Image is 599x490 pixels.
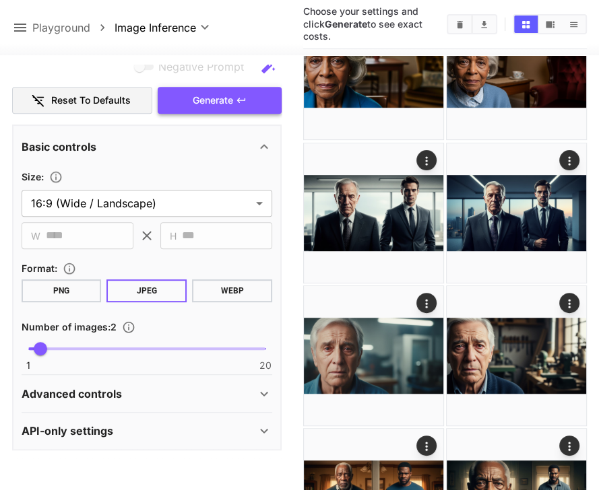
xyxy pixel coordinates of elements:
[447,14,497,34] div: Clear ImagesDownload All
[158,87,282,114] button: Generate
[304,143,443,283] img: Z
[193,92,233,109] span: Generate
[57,262,82,275] button: Choose the file format for the output image.
[538,15,562,33] button: Show images in video view
[22,378,272,410] div: Advanced controls
[559,293,579,313] div: Actions
[447,143,586,283] img: Z
[448,15,472,33] button: Clear Images
[22,171,44,182] span: Size :
[22,321,117,332] span: Number of images : 2
[22,262,57,274] span: Format :
[131,58,255,75] span: Negative prompts are not compatible with the selected model.
[304,286,443,425] img: Z
[22,279,102,302] button: PNG
[44,170,68,184] button: Adjust the dimensions of the generated image by specifying its width and height in pixels, or sel...
[22,131,272,163] div: Basic controls
[22,415,272,447] div: API-only settings
[31,228,40,244] span: W
[22,423,113,439] p: API-only settings
[513,14,587,34] div: Show images in grid viewShow images in video viewShow images in list view
[559,435,579,456] div: Actions
[106,279,187,302] button: JPEG
[22,386,122,402] p: Advanced controls
[559,150,579,170] div: Actions
[32,20,115,36] nav: breadcrumb
[12,87,152,114] button: Reset to defaults
[416,150,437,170] div: Actions
[447,286,586,425] img: 2Q==
[32,20,90,36] a: Playground
[115,20,196,36] span: Image Inference
[259,359,272,372] span: 20
[303,5,422,42] span: Choose your settings and click to see exact costs.
[192,279,272,302] button: WEBP
[170,228,177,244] span: H
[416,435,437,456] div: Actions
[158,59,244,75] span: Negative Prompt
[325,18,367,30] b: Generate
[31,195,251,211] span: 16:9 (Wide / Landscape)
[26,359,30,372] span: 1
[514,15,538,33] button: Show images in grid view
[472,15,496,33] button: Download All
[416,293,437,313] div: Actions
[562,15,586,33] button: Show images in list view
[117,320,141,334] button: Specify how many images to generate in a single request. Each image generation will be charged se...
[22,139,96,155] p: Basic controls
